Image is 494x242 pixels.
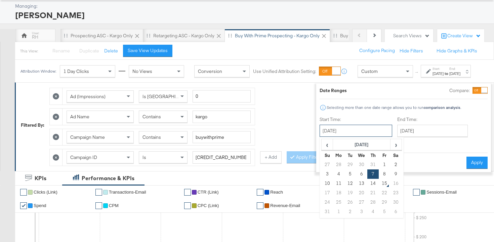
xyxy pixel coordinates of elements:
a: ✔ [20,189,27,196]
label: End Time: [397,116,470,123]
span: Ad Name [70,114,89,120]
th: Fr [379,151,390,160]
label: Start Time: [320,116,392,123]
td: 2 [390,160,402,169]
a: ✔ [257,189,263,196]
th: Tu [344,151,356,160]
span: Clicks (Link) [34,190,57,195]
span: Transactions-Email [109,190,146,195]
td: 28 [367,198,379,207]
td: 31 [322,207,333,216]
td: 26 [344,198,356,207]
span: Contains [142,134,161,140]
div: Retargeting ASC - Kargo only [153,33,214,39]
label: Compare: [449,87,470,94]
span: Revenue-Email [270,203,300,208]
div: Buy with Prime Retargeting - Kargo only [340,33,424,39]
td: 5 [379,207,390,216]
span: Rename [52,48,70,54]
td: 28 [333,160,344,169]
td: 6 [356,169,367,179]
td: 24 [322,198,333,207]
td: 13 [356,179,367,188]
span: Duplicate [79,48,99,54]
td: 30 [390,198,402,207]
td: 22 [379,188,390,198]
th: Sa [390,151,402,160]
span: CPC (Link) [198,203,219,208]
input: Enter a search term [193,151,251,164]
td: 30 [356,160,367,169]
span: Spend [34,203,46,208]
input: Enter a number [193,90,251,103]
span: CPM [109,203,119,208]
span: ↑ [414,71,420,74]
span: Contains [142,114,161,120]
td: 20 [356,188,367,198]
div: Drag to reorder tab [333,34,337,37]
a: ✔ [95,202,102,209]
td: 1 [333,207,344,216]
td: 4 [333,169,344,179]
td: 15 [379,179,390,188]
div: Buy with Prime Prospecting - Kargo only [235,33,320,39]
label: End: [449,67,460,71]
td: 27 [356,198,367,207]
a: ✔ [20,202,27,209]
td: 11 [333,179,344,188]
button: Save View Updates [123,45,172,57]
div: Selecting more than one date range allows you to run . [326,105,461,110]
span: Campaign Name [70,134,105,140]
td: 21 [367,188,379,198]
td: 2 [344,207,356,216]
input: Enter a search term [193,111,251,123]
td: 5 [344,169,356,179]
div: Drag to reorder tab [228,34,232,37]
div: [DATE] [433,71,444,76]
span: Campaign ID [70,154,97,160]
span: Sessions-Email [426,190,457,195]
button: Apply [466,157,488,169]
th: Mo [333,151,344,160]
th: We [356,151,367,160]
td: 12 [344,179,356,188]
span: CTR (Link) [198,190,219,195]
span: Ad (Impressions) [70,93,106,99]
div: Save View Updates [128,47,168,54]
span: Custom [361,68,378,74]
button: Configure Pacing [355,45,400,57]
a: ✔ [95,189,102,196]
div: Date Ranges [320,87,347,94]
a: ✔ [257,202,263,209]
span: No Views [132,68,152,74]
td: 1 [379,160,390,169]
div: KPIs [35,174,46,182]
button: Delete [104,48,118,54]
td: 7 [367,169,379,179]
td: 6 [390,207,402,216]
label: Use Unified Attribution Setting: [253,68,316,75]
td: 4 [367,207,379,216]
td: 31 [367,160,379,169]
td: 19 [344,188,356,198]
strong: comparison analysis [424,105,460,110]
div: [DATE] [449,71,460,76]
td: 29 [344,160,356,169]
div: Managing: [15,3,486,9]
button: Hide Graphs & KPIs [437,48,477,54]
div: [PERSON_NAME] [15,9,486,21]
td: 18 [333,188,344,198]
div: Prospecting ASC - Kargo only [71,33,133,39]
th: Su [322,151,333,160]
div: Create View [447,33,481,39]
td: 3 [356,207,367,216]
div: Drag to reorder tab [147,34,150,37]
div: Search Views [393,33,430,39]
span: Conversion [198,68,222,74]
strong: to [444,71,449,76]
span: Is [GEOGRAPHIC_DATA] [142,93,194,99]
span: Is [142,154,146,160]
div: Performance & KPIs [82,174,134,182]
td: 8 [379,169,390,179]
div: Attribution Window: [20,69,56,74]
